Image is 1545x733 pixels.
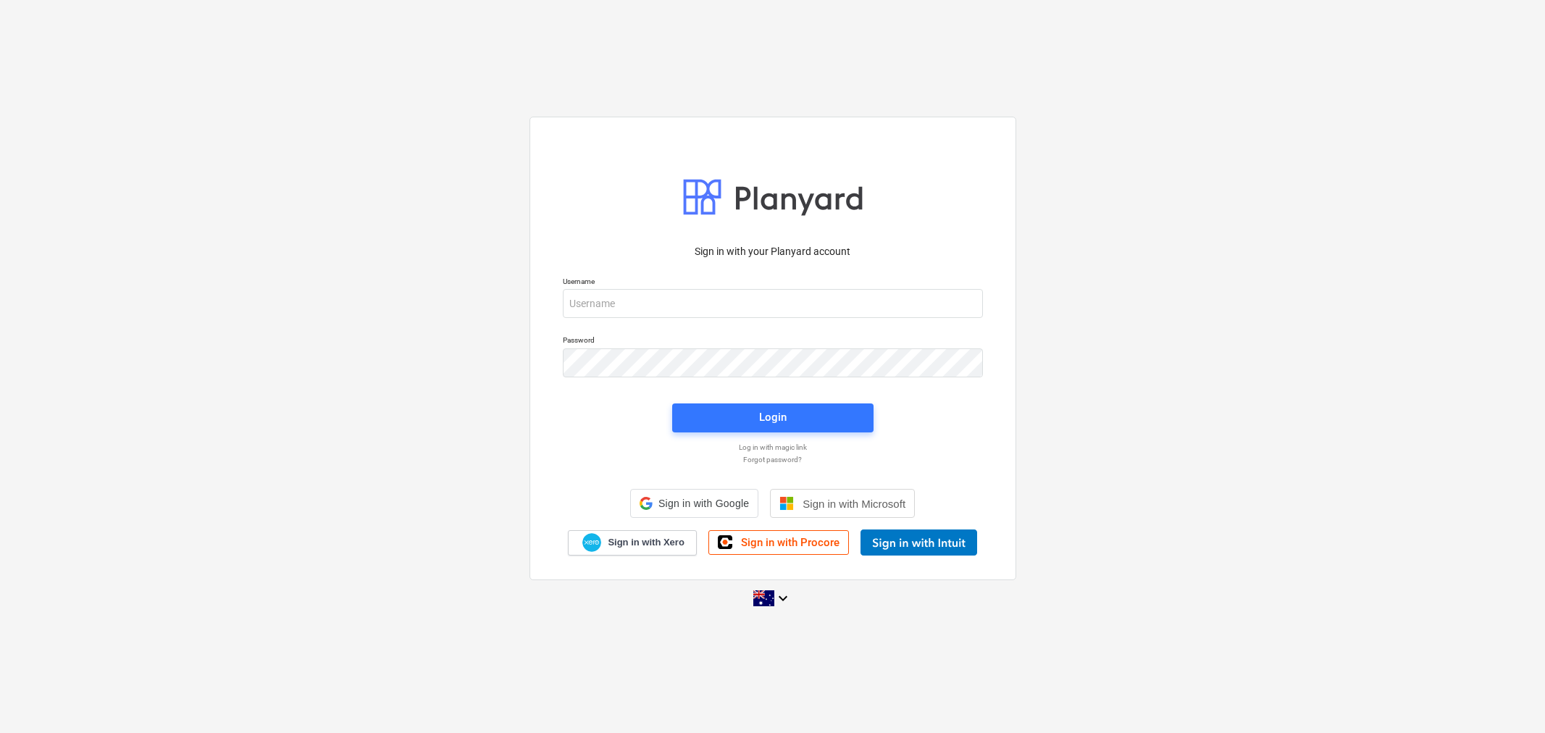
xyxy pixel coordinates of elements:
[556,443,990,452] a: Log in with magic link
[803,498,905,510] span: Sign in with Microsoft
[672,403,874,432] button: Login
[779,496,794,511] img: Microsoft logo
[759,408,787,427] div: Login
[708,530,849,555] a: Sign in with Procore
[630,489,758,518] div: Sign in with Google
[608,536,684,549] span: Sign in with Xero
[563,289,983,318] input: Username
[568,530,697,556] a: Sign in with Xero
[556,455,990,464] a: Forgot password?
[582,533,601,553] img: Xero logo
[563,277,983,289] p: Username
[774,590,792,607] i: keyboard_arrow_down
[741,536,840,549] span: Sign in with Procore
[563,335,983,348] p: Password
[563,244,983,259] p: Sign in with your Planyard account
[658,498,749,509] span: Sign in with Google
